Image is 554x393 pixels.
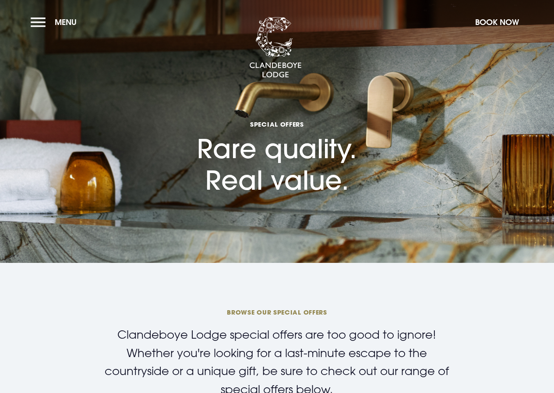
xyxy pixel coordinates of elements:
button: Book Now [471,13,523,32]
span: Special Offers [197,120,357,128]
button: Menu [31,13,81,32]
h1: Rare quality. Real value. [197,71,357,196]
span: Menu [55,17,77,27]
span: BROWSE OUR SPECIAL OFFERS [68,308,485,316]
img: Clandeboye Lodge [249,17,302,78]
